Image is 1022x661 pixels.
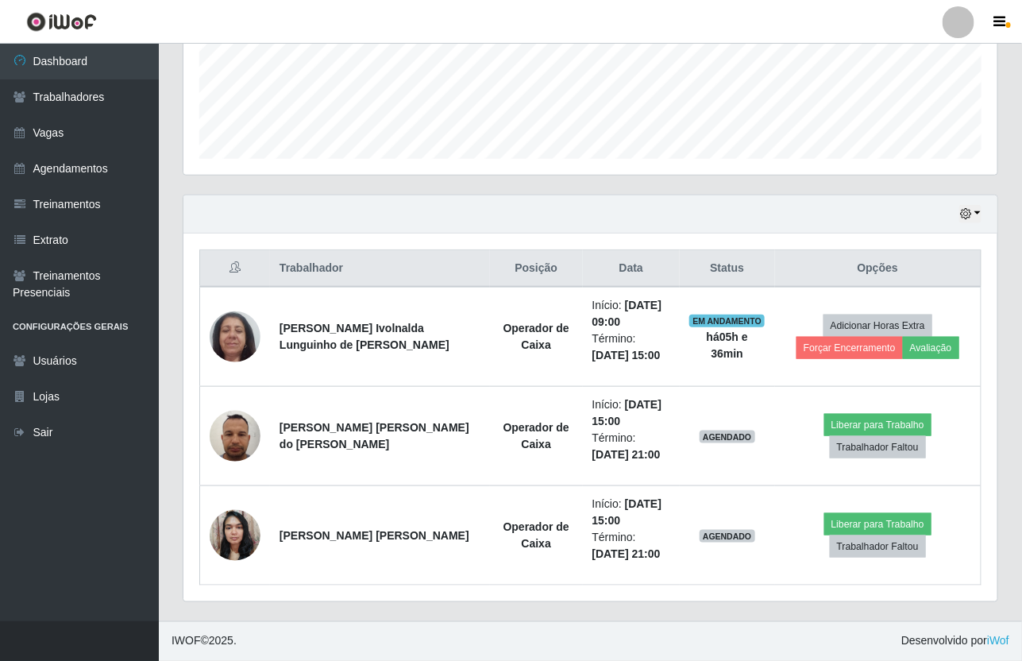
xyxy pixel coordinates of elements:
li: Término: [592,529,670,562]
strong: há 05 h e 36 min [707,330,748,360]
span: © 2025 . [172,633,237,650]
button: Forçar Encerramento [796,337,903,359]
time: [DATE] 21:00 [592,448,661,461]
img: CoreUI Logo [26,12,97,32]
button: Liberar para Trabalho [824,414,931,436]
img: 1736008247371.jpeg [210,501,260,569]
th: Status [680,250,775,288]
img: 1709656431175.jpeg [210,303,260,370]
li: Início: [592,396,670,430]
span: Desenvolvido por [901,633,1009,650]
li: Início: [592,297,670,330]
button: Adicionar Horas Extra [823,315,932,337]
time: [DATE] 21:00 [592,547,661,560]
button: Trabalhador Faltou [830,535,926,558]
time: [DATE] 15:00 [592,398,662,427]
time: [DATE] 15:00 [592,497,662,527]
th: Posição [490,250,583,288]
li: Início: [592,496,670,529]
th: Data [583,250,680,288]
img: 1701473418754.jpeg [210,402,260,470]
strong: Operador de Caixa [503,421,569,450]
strong: [PERSON_NAME] [PERSON_NAME] do [PERSON_NAME] [280,421,469,450]
span: EM ANDAMENTO [689,315,765,327]
button: Liberar para Trabalho [824,513,931,535]
li: Término: [592,330,670,364]
button: Trabalhador Faltou [830,436,926,458]
strong: Operador de Caixa [503,520,569,550]
a: iWof [987,635,1009,647]
span: AGENDADO [700,530,755,543]
time: [DATE] 15:00 [592,349,661,361]
button: Avaliação [903,337,959,359]
strong: [PERSON_NAME] Ivolnalda Lunguinho de [PERSON_NAME] [280,322,449,351]
th: Opções [775,250,982,288]
li: Término: [592,430,670,463]
span: IWOF [172,635,201,647]
time: [DATE] 09:00 [592,299,662,328]
strong: [PERSON_NAME] [PERSON_NAME] [280,529,469,542]
th: Trabalhador [270,250,490,288]
span: AGENDADO [700,431,755,443]
strong: Operador de Caixa [503,322,569,351]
